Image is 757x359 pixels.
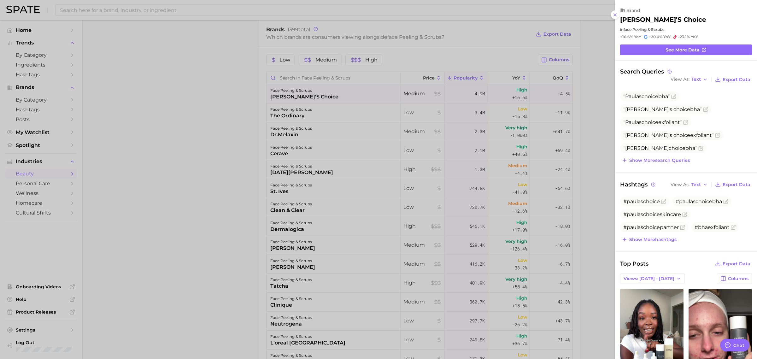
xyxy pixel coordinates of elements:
[623,119,682,125] span: Paulas exfoliant
[669,75,709,84] button: View AsText
[642,119,658,125] span: choice
[713,259,752,268] button: Export Data
[683,120,688,125] button: Flag as miscategorized or irrelevant
[642,93,658,99] span: choice
[713,180,752,189] button: Export Data
[728,276,748,281] span: Columns
[623,132,714,138] span: exfoliant
[623,106,702,112] span: bha
[634,34,641,39] span: YoY
[698,146,703,151] button: Flag as miscategorized or irrelevant
[691,78,701,81] span: Text
[625,106,672,112] span: [PERSON_NAME]'s
[624,276,674,281] span: Views: [DATE] - [DATE]
[671,78,690,81] span: View As
[682,212,687,217] button: Flag as miscategorized or irrelevant
[620,34,633,39] span: +16.6%
[691,34,698,39] span: YoY
[623,93,670,99] span: Paulas bha
[717,273,752,284] button: Columns
[723,261,750,267] span: Export Data
[620,27,752,32] div: in
[623,224,679,230] span: #paulaschoicepartner
[669,180,709,189] button: View AsText
[620,180,656,189] span: Hashtags
[680,225,685,230] button: Flag as miscategorized or irrelevant
[661,199,666,204] button: Flag as miscategorized or irrelevant
[671,183,690,186] span: View As
[723,182,750,187] span: Export Data
[713,75,752,84] button: Export Data
[663,34,671,39] span: YoY
[629,158,690,163] span: Show more search queries
[676,198,722,204] span: #paulaschoicebha
[703,107,708,112] button: Flag as miscategorized or irrelevant
[666,47,700,53] span: See more data
[623,198,660,204] span: #paulaschoice
[620,156,691,165] button: Show moresearch queries
[625,132,672,138] span: [PERSON_NAME]'s
[673,132,690,138] span: choice
[715,133,720,138] button: Flag as miscategorized or irrelevant
[629,237,677,242] span: Show more hashtags
[723,77,750,82] span: Export Data
[620,235,678,244] button: Show morehashtags
[623,145,697,151] span: [PERSON_NAME] bha
[731,225,736,230] button: Flag as miscategorized or irrelevant
[620,68,673,75] span: Search Queries
[723,199,728,204] button: Flag as miscategorized or irrelevant
[649,34,662,39] span: +20.0%
[620,259,648,268] span: Top Posts
[620,44,752,55] a: See more data
[624,27,664,32] span: face peeling & scrubs
[669,145,685,151] span: choice
[695,224,730,230] span: #bhaexfoliant
[671,94,676,99] button: Flag as miscategorized or irrelevant
[626,8,640,13] span: brand
[673,106,690,112] span: choice
[620,273,685,284] button: Views: [DATE] - [DATE]
[620,16,706,23] h2: [PERSON_NAME]'s choice
[678,34,690,39] span: -23.1%
[691,183,701,186] span: Text
[623,211,681,217] span: #paulaschoiceskincare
